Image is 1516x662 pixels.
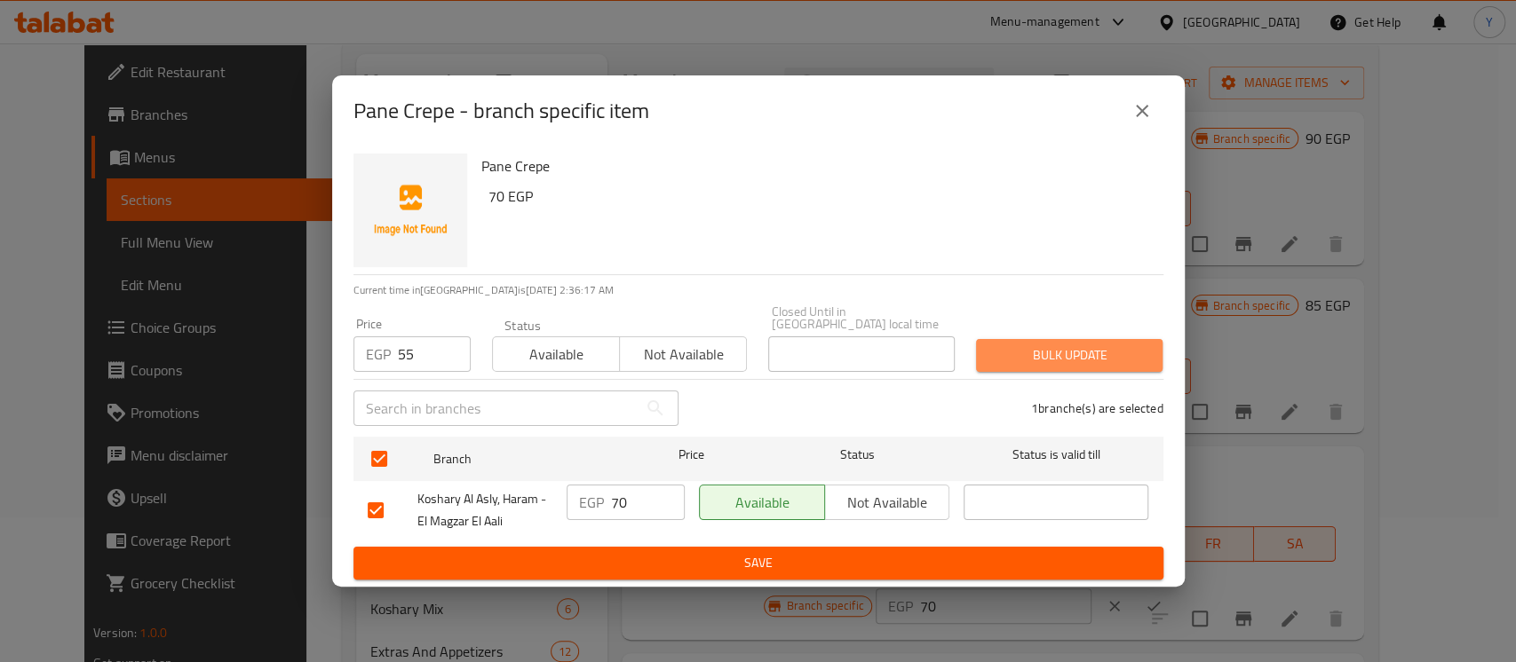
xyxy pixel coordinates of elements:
[699,485,825,520] button: Available
[353,97,649,125] h2: Pane Crepe - branch specific item
[433,448,618,470] span: Branch
[627,342,740,367] span: Not available
[353,547,1163,579] button: Save
[481,154,1149,178] h6: Pane Crepe
[619,336,747,372] button: Not available
[488,184,1149,209] h6: 70 EGP
[824,485,950,520] button: Not available
[353,390,638,426] input: Search in branches
[707,490,818,516] span: Available
[832,490,943,516] span: Not available
[632,444,750,466] span: Price
[765,444,949,466] span: Status
[417,488,552,532] span: Koshary Al Asly, Haram - El Magzar El Aali
[492,336,620,372] button: Available
[398,336,471,372] input: Please enter price
[611,485,685,520] input: Please enter price
[990,344,1148,366] span: Bulk update
[964,444,1148,466] span: Status is valid till
[500,342,613,367] span: Available
[1031,399,1163,417] p: 1 branche(s) are selected
[1121,90,1163,132] button: close
[976,339,1163,372] button: Bulk update
[366,343,391,365] p: EGP
[579,492,604,513] p: EGP
[353,282,1163,298] p: Current time in [GEOGRAPHIC_DATA] is [DATE] 2:36:17 AM
[353,154,467,267] img: Pane Crepe
[368,552,1149,574] span: Save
